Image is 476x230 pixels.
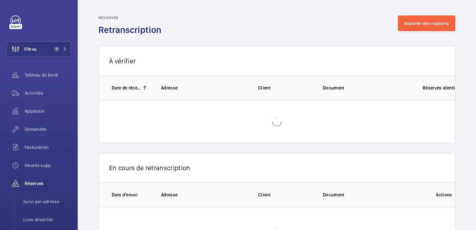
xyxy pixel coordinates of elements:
[98,24,165,36] h1: Retranscription
[323,85,410,91] p: Document
[6,41,71,57] button: Filtres1
[112,192,151,198] p: Date d'envoi
[25,126,71,132] span: Demandes
[25,108,71,114] span: Appareils
[420,85,468,91] p: Réserves identifiées
[25,144,71,151] span: Facturation
[112,85,141,91] p: Date de réception
[323,192,410,198] p: Document
[54,47,59,52] span: 1
[25,162,71,169] span: Heures supp.
[24,46,37,52] span: Filtres
[420,192,468,198] p: Actions
[25,72,71,78] span: Tableau de bord
[98,153,455,182] div: En cours de retranscription
[398,16,455,31] button: Importer des rapports
[25,90,71,96] span: Activités
[98,16,165,20] h2: Réserves
[23,198,71,205] span: Suivi par adresse
[161,85,248,91] p: Adresse
[109,57,136,65] span: À vérifier
[161,192,248,198] p: Adresse
[258,85,312,91] p: Client
[25,180,71,187] span: Réserves
[258,192,312,198] p: Client
[23,216,71,223] span: Liste détaillée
